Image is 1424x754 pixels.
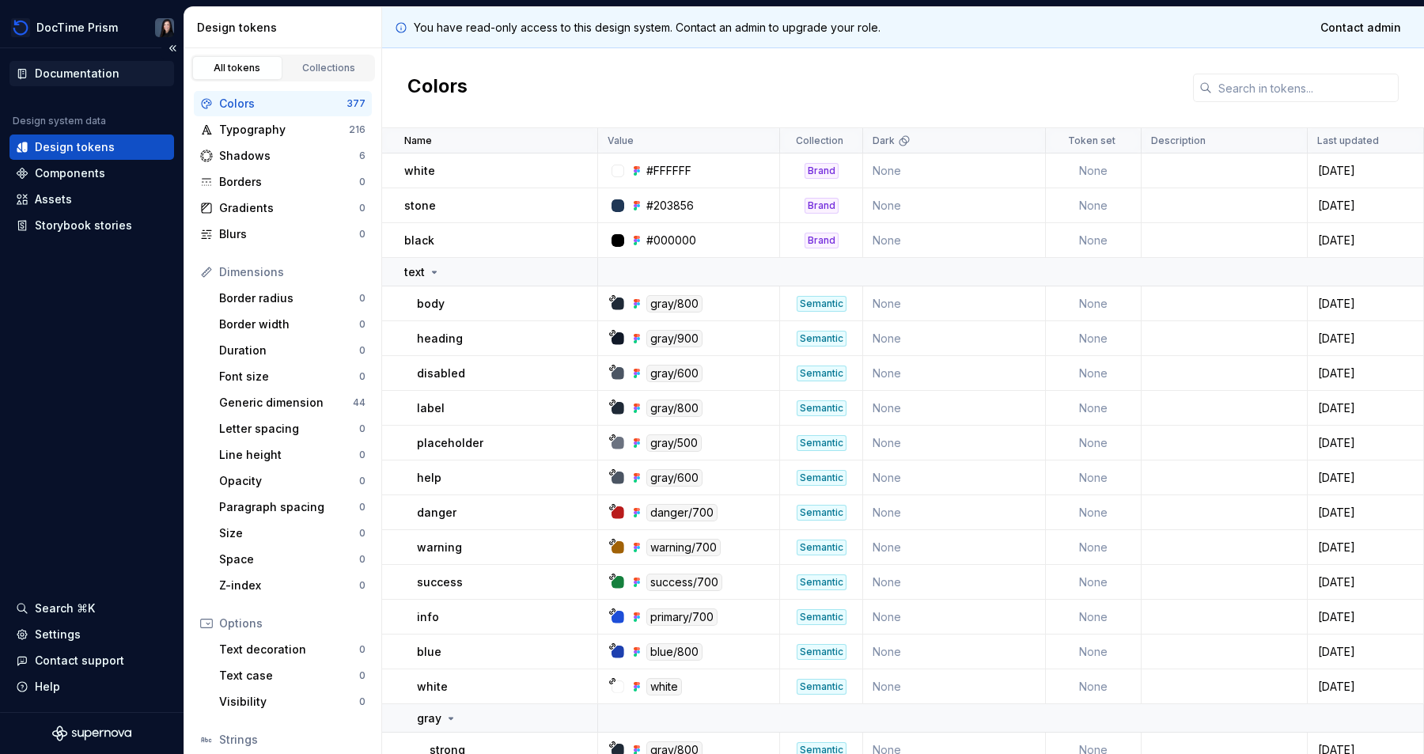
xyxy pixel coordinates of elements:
[797,540,846,555] div: Semantic
[3,10,180,44] button: DocTime PrismEmmy
[35,66,119,81] div: Documentation
[213,312,372,337] a: Border width0
[359,643,365,656] div: 0
[417,366,465,381] p: disabled
[52,726,131,741] svg: Supernova Logo
[359,553,365,566] div: 0
[1046,153,1142,188] td: None
[1046,460,1142,495] td: None
[359,669,365,682] div: 0
[1308,574,1422,590] div: [DATE]
[213,573,372,598] a: Z-index0
[219,732,365,748] div: Strings
[646,678,682,695] div: white
[219,96,347,112] div: Colors
[1308,505,1422,521] div: [DATE]
[646,608,718,626] div: primary/700
[1308,198,1422,214] div: [DATE]
[213,442,372,468] a: Line height0
[797,435,846,451] div: Semantic
[646,233,696,248] div: #000000
[359,176,365,188] div: 0
[219,473,359,489] div: Opacity
[863,565,1046,600] td: None
[1308,540,1422,555] div: [DATE]
[1212,74,1399,102] input: Search in tokens...
[1308,163,1422,179] div: [DATE]
[213,521,372,546] a: Size0
[9,61,174,86] a: Documentation
[863,635,1046,669] td: None
[404,198,436,214] p: stone
[359,475,365,487] div: 0
[414,20,881,36] p: You have read-only access to this design system. Contact an admin to upgrade your role.
[646,434,702,452] div: gray/500
[219,395,353,411] div: Generic dimension
[349,123,365,136] div: 216
[417,679,448,695] p: white
[359,344,365,357] div: 0
[219,694,359,710] div: Visibility
[417,710,441,726] p: gray
[863,530,1046,565] td: None
[797,505,846,521] div: Semantic
[646,400,703,417] div: gray/800
[873,135,895,147] p: Dark
[213,663,372,688] a: Text case0
[9,135,174,160] a: Design tokens
[213,494,372,520] a: Paragraph spacing0
[9,674,174,699] button: Help
[646,504,718,521] div: danger/700
[36,20,118,36] div: DocTime Prism
[213,689,372,714] a: Visibility0
[359,422,365,435] div: 0
[863,495,1046,530] td: None
[213,416,372,441] a: Letter spacing0
[213,286,372,311] a: Border radius0
[805,198,839,214] div: Brand
[219,499,359,515] div: Paragraph spacing
[797,644,846,660] div: Semantic
[797,296,846,312] div: Semantic
[608,135,634,147] p: Value
[417,470,441,486] p: help
[805,163,839,179] div: Brand
[194,195,372,221] a: Gradients0
[353,396,365,409] div: 44
[797,679,846,695] div: Semantic
[797,470,846,486] div: Semantic
[359,579,365,592] div: 0
[805,233,839,248] div: Brand
[11,18,30,37] img: 90418a54-4231-473e-b32d-b3dd03b28af1.png
[863,356,1046,391] td: None
[1308,609,1422,625] div: [DATE]
[1046,600,1142,635] td: None
[1046,530,1142,565] td: None
[213,390,372,415] a: Generic dimension44
[1151,135,1206,147] p: Description
[646,163,691,179] div: #FFFFFF
[347,97,365,110] div: 377
[863,460,1046,495] td: None
[213,547,372,572] a: Space0
[417,644,441,660] p: blue
[1308,233,1422,248] div: [DATE]
[35,139,115,155] div: Design tokens
[417,574,463,590] p: success
[417,331,463,347] p: heading
[197,20,375,36] div: Design tokens
[290,62,369,74] div: Collections
[359,501,365,513] div: 0
[646,295,703,313] div: gray/800
[213,364,372,389] a: Font size0
[219,122,349,138] div: Typography
[35,601,95,616] div: Search ⌘K
[1046,356,1142,391] td: None
[646,198,694,214] div: #203856
[9,161,174,186] a: Components
[219,525,359,541] div: Size
[863,391,1046,426] td: None
[1046,495,1142,530] td: None
[359,202,365,214] div: 0
[404,135,432,147] p: Name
